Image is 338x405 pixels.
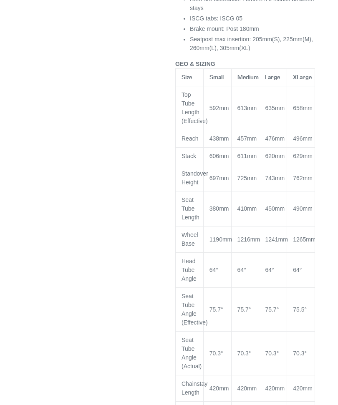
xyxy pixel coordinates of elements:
[293,153,313,159] span: 629mm
[209,175,229,181] span: 697mm
[237,153,257,159] span: 611mm
[209,73,224,81] span: Small
[237,105,257,111] span: 613mm
[209,267,218,273] span: 64°
[293,73,312,81] span: XLarge
[237,135,257,142] span: 457mm
[209,236,232,243] span: 1190mm
[265,205,285,212] span: 450mm
[265,73,280,81] span: Large
[237,205,257,212] span: 410mm
[176,69,204,86] th: Size
[293,385,313,392] span: 420mm
[265,175,285,181] span: 743mm
[237,267,246,273] span: 64°
[182,170,208,186] span: Standover Height
[237,175,257,181] span: 725mm
[209,350,223,357] span: 70.3°
[209,205,229,212] span: 380mm
[190,15,242,22] span: ISCG tabs: ISCG 05
[182,380,207,396] span: Chainstay Length
[265,306,279,313] span: 75.7°
[190,35,315,53] li: Seatpost max insertion: 205mm(S), 225mm(M), 260mm(L), 305mm(XL)
[209,153,229,159] span: 606mm
[182,91,208,124] span: Top Tube Length (Effective)
[265,267,274,273] span: 64°
[209,385,229,392] span: 420mm
[237,73,259,81] span: Medium
[293,306,307,313] span: 75.5°
[237,385,257,392] span: 420mm
[182,196,199,221] span: Seat Tube Length
[265,105,285,111] span: 635mm
[209,306,223,313] span: 75.7°
[182,135,198,142] span: Reach
[182,337,202,370] span: Seat Tube Angle (Actual)
[293,236,315,243] span: 1265mm
[182,258,197,282] span: Head Tube Angle
[293,175,313,181] span: 762mm
[265,153,285,159] span: 620mm
[209,105,229,111] span: 592mm
[293,350,307,357] span: 70.3°
[293,105,313,111] span: 658mm
[265,350,279,357] span: 70.3°
[265,385,285,392] span: 420mm
[182,293,208,326] span: Seat Tube Angle (Effective)
[175,60,215,67] span: GEO & SIZING
[293,205,313,212] span: 490mm
[209,135,229,142] span: 438mm
[293,135,313,142] span: 496mm
[237,236,260,243] span: 1216mm
[237,306,251,313] span: 75.7°
[182,231,198,247] span: Wheel Base
[265,135,285,142] span: 476mm
[182,153,196,159] span: Stack
[190,25,259,32] span: Brake mount: Post 180mm
[237,350,251,357] span: 70.3°
[293,267,302,273] span: 64°
[265,236,288,243] span: 1241mm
